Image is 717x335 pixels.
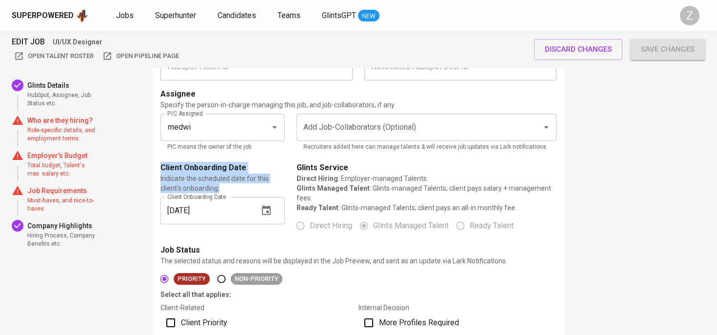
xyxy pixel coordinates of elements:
[27,161,98,178] span: Total budget, Talent's max. salary etc.
[100,49,181,64] button: Open Pipeline Page
[53,37,102,47] p: UI/UX Designer
[373,220,449,232] span: Glints Managed Talent
[160,290,557,299] div: Select all that applies:
[297,175,338,182] b: Direct Hiring
[641,43,695,56] span: Save changes
[322,10,379,22] a: GlintsGPT NEW
[160,88,196,100] p: Assignee
[379,317,459,329] span: More Profiles Required
[12,10,74,21] div: Superpowered
[27,151,98,160] p: Employer's Budget
[539,120,553,134] button: Open
[358,11,379,21] span: NEW
[297,204,339,212] b: Ready Talent
[181,317,227,329] span: Client Priority
[76,8,89,23] img: app logo
[27,221,98,231] p: Company Highlights
[358,303,557,313] p: Internal Decision
[160,303,358,313] p: Client-Related
[116,11,134,20] span: Jobs
[160,174,285,193] p: Indicate the scheduled date for this client's onboarding.
[278,11,300,20] span: Teams
[116,10,136,22] a: Jobs
[155,11,196,20] span: Superhunter
[167,142,278,152] p: PIC means the owner of the job
[174,274,210,284] span: Priority
[630,39,705,59] button: Save changes
[27,232,98,248] span: Hiring Process, Company Benefits etc.
[231,274,282,284] span: Non-Priority
[297,162,348,174] p: Glints Service
[14,51,94,62] span: Open Talent Roster
[297,174,557,213] p: : Employer-managed Talents. : Glints-managed Talents; client pays salary + management fees. : Gli...
[322,11,356,20] span: GlintsGPT
[160,256,557,266] p: The selected status and reasons will be displayed in the Job Preview, and sent as an update via L...
[27,126,98,143] span: Role-specific details, and employment terms.
[155,10,198,22] a: Superhunter
[12,35,45,49] span: EDIT JOB
[12,8,89,23] a: Superpoweredapp logo
[310,220,352,232] span: Direct Hiring
[268,120,281,134] button: Open
[102,51,179,62] span: Open Pipeline Page
[160,162,246,174] p: Client Onboarding Date
[27,80,98,90] p: Glints Details
[12,49,96,64] button: Open Talent Roster
[218,10,258,22] a: Candidates
[218,11,256,20] span: Candidates
[545,43,612,56] span: discard changes
[534,39,622,59] button: discard changes
[470,220,514,232] span: Ready Talent
[160,244,200,256] p: Job Status
[27,91,98,108] span: HubSpot, Assignee, Job Status etc.
[278,10,302,22] a: Teams
[303,142,550,152] p: Recruiters added here can manage talents & will receive job updates via Lark notifications.
[27,186,98,196] p: Job Requirements
[160,100,557,110] p: Specify the person-in-charge managing this job, and job-collaborators, if any.
[27,197,98,213] span: Must-haves, and nice-to-haves
[680,6,699,25] div: Z
[297,184,370,192] b: Glints Managed Talent
[27,116,98,125] p: Who are they hiring?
